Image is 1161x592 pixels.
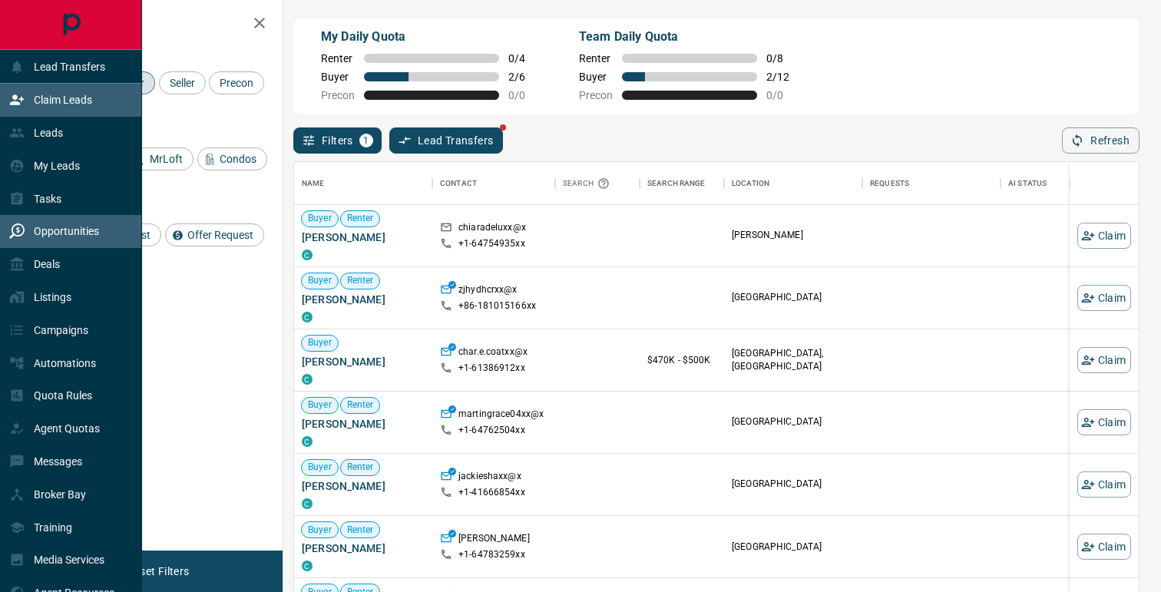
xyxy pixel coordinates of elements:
[302,461,338,474] span: Buyer
[458,237,525,250] p: +1- 64754935xx
[458,408,544,424] p: martingrace04xx@x
[458,486,525,499] p: +1- 41666854xx
[458,299,536,313] p: +86- 181015166xx
[302,292,425,307] span: [PERSON_NAME]
[1077,409,1131,435] button: Claim
[294,162,432,205] div: Name
[361,135,372,146] span: 1
[1062,127,1139,154] button: Refresh
[127,147,193,170] div: MrLoft
[508,52,542,64] span: 0 / 4
[209,71,264,94] div: Precon
[49,15,267,34] h2: Filters
[732,541,855,554] p: [GEOGRAPHIC_DATA]
[293,127,382,154] button: Filters1
[302,354,425,369] span: [PERSON_NAME]
[640,162,724,205] div: Search Range
[1008,162,1047,205] div: AI Status
[321,28,542,46] p: My Daily Quota
[1077,223,1131,249] button: Claim
[458,346,528,362] p: char.e.coatxx@x
[1077,347,1131,373] button: Claim
[870,162,909,205] div: Requests
[341,274,380,287] span: Renter
[302,212,338,225] span: Buyer
[766,71,800,83] span: 2 / 12
[458,470,521,486] p: jackieshaxx@x
[341,461,380,474] span: Renter
[182,229,259,241] span: Offer Request
[302,274,338,287] span: Buyer
[302,250,313,260] div: condos.ca
[458,221,526,237] p: chiaradeluxx@x
[302,399,338,412] span: Buyer
[302,162,325,205] div: Name
[458,283,518,299] p: zjhydhcrxx@x
[563,162,614,205] div: Search
[164,77,200,89] span: Seller
[1077,534,1131,560] button: Claim
[732,415,855,428] p: [GEOGRAPHIC_DATA]
[440,162,477,205] div: Contact
[197,147,267,170] div: Condos
[766,52,800,64] span: 0 / 8
[302,436,313,447] div: condos.ca
[508,71,542,83] span: 2 / 6
[341,212,380,225] span: Renter
[647,162,706,205] div: Search Range
[341,524,380,537] span: Renter
[117,558,199,584] button: Reset Filters
[165,223,264,246] div: Offer Request
[1077,285,1131,311] button: Claim
[144,153,188,165] span: MrLoft
[341,399,380,412] span: Renter
[159,71,206,94] div: Seller
[389,127,504,154] button: Lead Transfers
[302,478,425,494] span: [PERSON_NAME]
[432,162,555,205] div: Contact
[647,353,716,367] p: $470K - $500K
[302,336,338,349] span: Buyer
[732,291,855,304] p: [GEOGRAPHIC_DATA]
[302,312,313,322] div: condos.ca
[579,89,613,101] span: Precon
[579,71,613,83] span: Buyer
[321,71,355,83] span: Buyer
[508,89,542,101] span: 0 / 0
[732,478,855,491] p: [GEOGRAPHIC_DATA]
[579,52,613,64] span: Renter
[1077,471,1131,498] button: Claim
[458,532,530,548] p: [PERSON_NAME]
[766,89,800,101] span: 0 / 0
[302,524,338,537] span: Buyer
[214,77,259,89] span: Precon
[214,153,262,165] span: Condos
[458,548,525,561] p: +1- 64783259xx
[321,52,355,64] span: Renter
[302,374,313,385] div: condos.ca
[732,347,855,373] p: [GEOGRAPHIC_DATA], [GEOGRAPHIC_DATA]
[302,416,425,432] span: [PERSON_NAME]
[862,162,1001,205] div: Requests
[302,541,425,556] span: [PERSON_NAME]
[458,424,525,437] p: +1- 64762504xx
[579,28,800,46] p: Team Daily Quota
[732,162,769,205] div: Location
[302,561,313,571] div: condos.ca
[724,162,862,205] div: Location
[302,498,313,509] div: condos.ca
[302,230,425,245] span: [PERSON_NAME]
[732,229,855,242] p: [PERSON_NAME]
[458,362,525,375] p: +1- 61386912xx
[321,89,355,101] span: Precon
